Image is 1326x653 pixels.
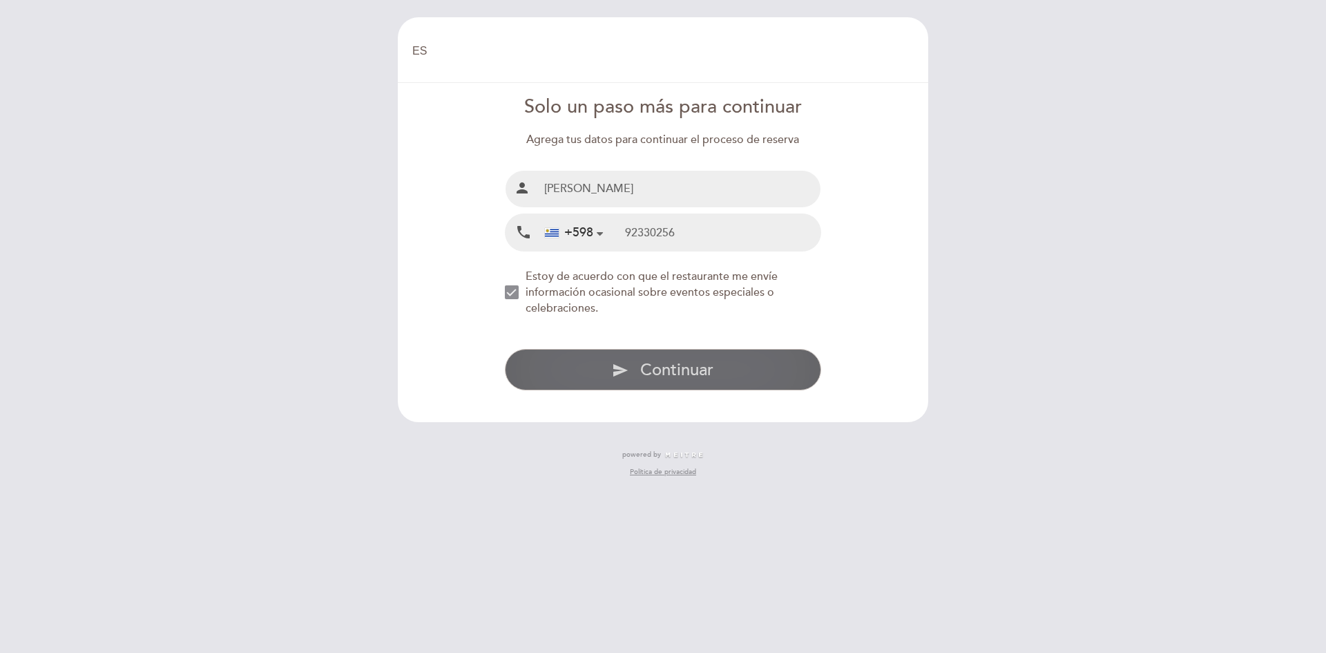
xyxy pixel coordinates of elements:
[539,215,608,250] div: Uruguay: +598
[630,467,696,477] a: Política de privacidad
[526,269,778,315] span: Estoy de acuerdo con que el restaurante me envíe información ocasional sobre eventos especiales o...
[505,269,822,316] md-checkbox: NEW_MODAL_AGREE_RESTAURANT_SEND_OCCASIONAL_INFO
[622,450,704,460] a: powered by
[505,132,822,148] div: Agrega tus datos para continuar el proceso de reserva
[514,180,530,196] i: person
[539,171,821,207] input: Nombre y Apellido
[515,224,532,241] i: local_phone
[505,94,822,121] div: Solo un paso más para continuar
[545,224,593,242] div: +598
[622,450,661,460] span: powered by
[612,362,628,379] i: send
[505,349,822,390] button: send Continuar
[625,214,820,251] input: Teléfono Móvil
[640,360,713,380] span: Continuar
[664,452,704,459] img: MEITRE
